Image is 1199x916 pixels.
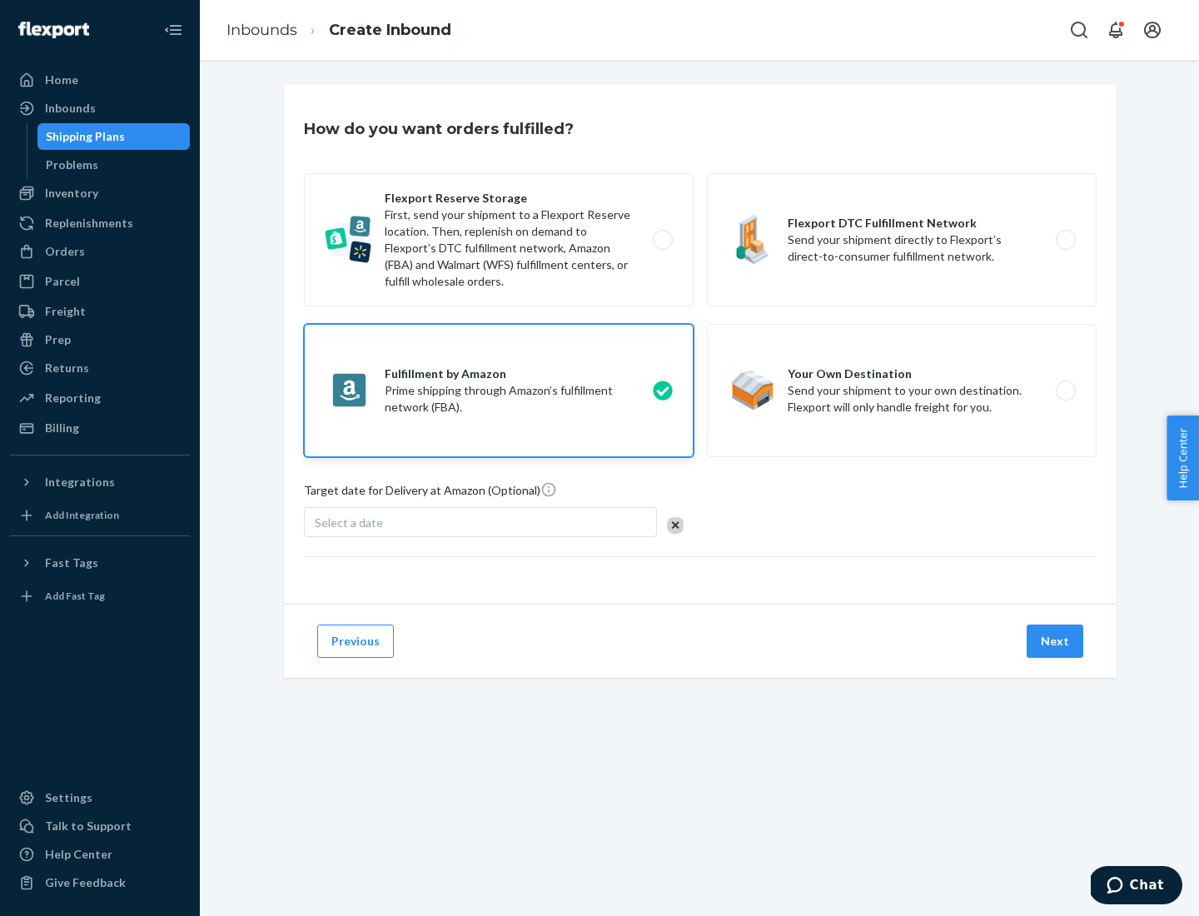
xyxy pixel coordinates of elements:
a: Freight [10,298,190,325]
a: Inventory [10,180,190,207]
button: Give Feedback [10,869,190,896]
div: Shipping Plans [46,128,125,145]
a: Parcel [10,268,190,295]
button: Close Navigation [157,13,190,47]
a: Billing [10,415,190,441]
div: Home [45,72,78,88]
div: Add Integration [45,508,119,522]
div: Reporting [45,390,101,406]
a: Prep [10,326,190,353]
button: Open account menu [1136,13,1169,47]
a: Problems [37,152,191,178]
button: Integrations [10,469,190,495]
button: Help Center [1167,416,1199,500]
a: Create Inbound [329,21,451,39]
div: Give Feedback [45,874,126,891]
a: Settings [10,784,190,811]
iframe: Opens a widget where you can chat to one of our agents [1091,866,1182,908]
div: Prep [45,331,71,348]
button: Previous [317,625,394,658]
div: Orders [45,243,85,260]
a: Inbounds [10,95,190,122]
div: Help Center [45,846,112,863]
a: Add Fast Tag [10,583,190,610]
img: Flexport logo [18,22,89,38]
div: Parcel [45,273,80,290]
a: Inbounds [226,21,297,39]
a: Returns [10,355,190,381]
button: Open Search Box [1062,13,1096,47]
button: Open notifications [1099,13,1132,47]
div: Add Fast Tag [45,589,105,603]
button: Fast Tags [10,550,190,576]
a: Add Integration [10,502,190,529]
div: Talk to Support [45,818,132,834]
button: Talk to Support [10,813,190,839]
ol: breadcrumbs [213,6,465,55]
a: Home [10,67,190,93]
a: Replenishments [10,210,190,236]
span: Select a date [315,515,383,530]
div: Freight [45,303,86,320]
button: Next [1027,625,1083,658]
div: Billing [45,420,79,436]
div: Integrations [45,474,115,490]
div: Returns [45,360,89,376]
div: Settings [45,789,92,806]
a: Reporting [10,385,190,411]
h3: How do you want orders fulfilled? [304,118,574,140]
div: Inbounds [45,100,96,117]
div: Inventory [45,185,98,202]
a: Shipping Plans [37,123,191,150]
a: Help Center [10,841,190,868]
a: Orders [10,238,190,265]
span: Target date for Delivery at Amazon (Optional) [304,481,557,505]
div: Fast Tags [45,555,98,571]
div: Replenishments [45,215,133,231]
div: Problems [46,157,98,173]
